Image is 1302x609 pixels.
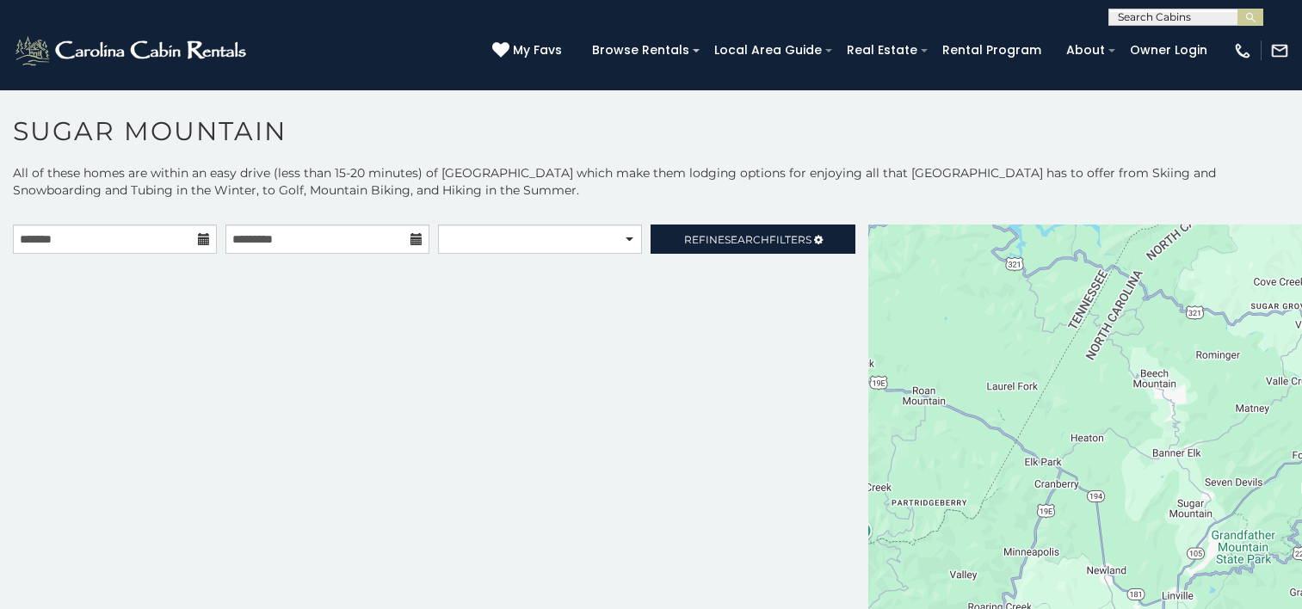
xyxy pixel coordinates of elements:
img: mail-regular-white.png [1270,41,1289,60]
a: Real Estate [838,37,926,64]
a: About [1058,37,1114,64]
a: Browse Rentals [583,37,698,64]
a: Owner Login [1121,37,1216,64]
img: phone-regular-white.png [1233,41,1252,60]
a: Rental Program [934,37,1050,64]
span: Search [725,233,769,246]
span: Refine Filters [684,233,811,246]
img: White-1-2.png [13,34,251,68]
a: Local Area Guide [706,37,830,64]
a: RefineSearchFilters [651,225,855,254]
span: My Favs [513,41,562,59]
a: My Favs [492,41,566,60]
